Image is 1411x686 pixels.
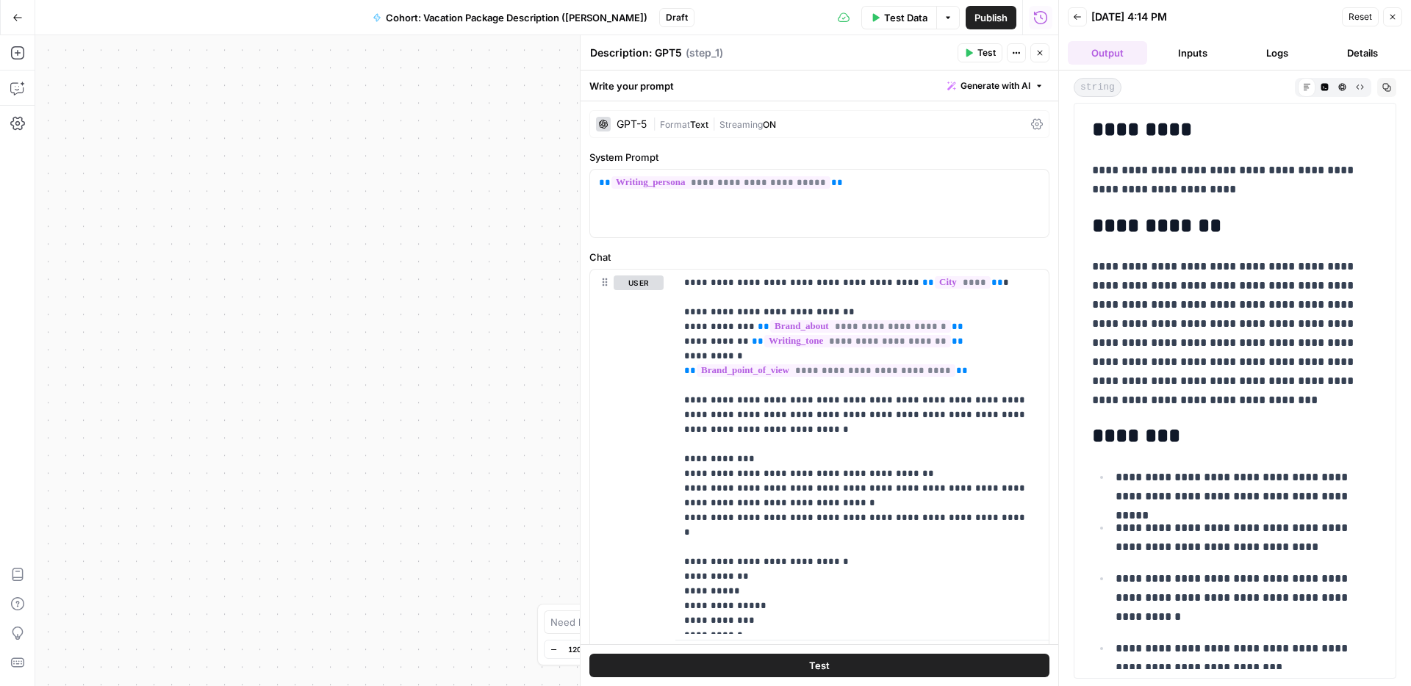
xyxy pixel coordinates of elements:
span: ON [763,119,776,130]
span: Test [809,658,830,673]
span: Cohort: Vacation Package Description ([PERSON_NAME]) [386,10,647,25]
button: Inputs [1153,41,1232,65]
span: Reset [1349,10,1372,24]
span: | [653,116,660,131]
button: Generate with AI [941,76,1049,95]
button: Publish [966,6,1016,29]
button: Test Data [861,6,936,29]
span: Test Data [884,10,927,25]
button: user [614,275,664,290]
button: Output [1068,41,1147,65]
span: Draft [666,11,688,24]
button: Logs [1238,41,1318,65]
button: Test [958,43,1002,62]
textarea: Description: GPT5 [590,46,682,60]
span: Text [690,119,708,130]
button: Reset [1342,7,1379,26]
span: 120% [568,643,589,655]
span: string [1074,78,1121,97]
span: Test [977,46,996,59]
span: Streaming [719,119,763,130]
span: Publish [974,10,1008,25]
label: System Prompt [589,150,1049,165]
div: GPT-5 [617,119,647,129]
span: Generate with AI [961,79,1030,93]
button: Details [1323,41,1402,65]
button: Test [589,654,1049,677]
span: Format [660,119,690,130]
span: | [708,116,719,131]
div: user [590,270,664,669]
div: Write your prompt [581,71,1058,101]
span: ( step_1 ) [686,46,723,60]
label: Chat [589,250,1049,264]
button: Cohort: Vacation Package Description ([PERSON_NAME]) [364,6,656,29]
